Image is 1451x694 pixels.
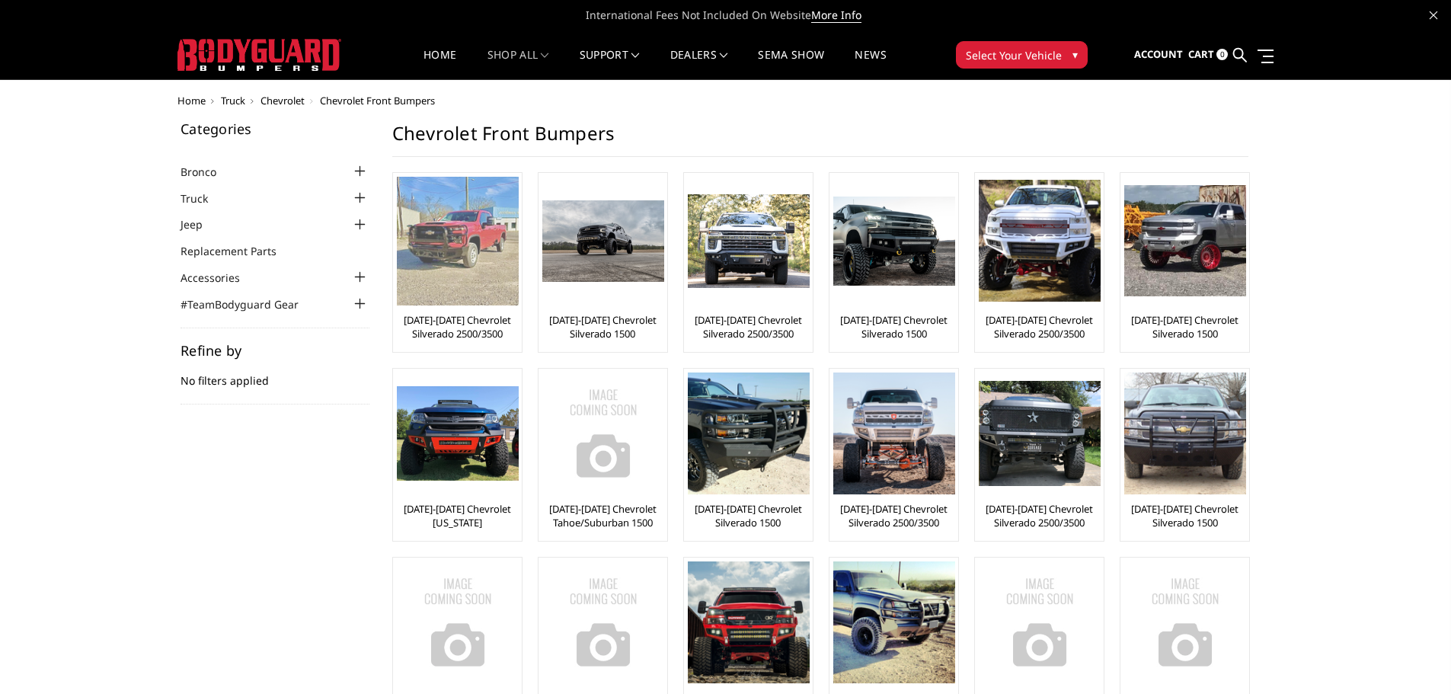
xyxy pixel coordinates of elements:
[1375,621,1451,694] iframe: Chat Widget
[1124,313,1245,341] a: [DATE]-[DATE] Chevrolet Silverado 1500
[956,41,1088,69] button: Select Your Vehicle
[542,561,663,683] a: No Image
[177,39,341,71] img: BODYGUARD BUMPERS
[688,502,809,529] a: [DATE]-[DATE] Chevrolet Silverado 1500
[542,561,664,683] img: No Image
[397,561,518,683] a: No Image
[979,561,1101,683] img: No Image
[487,50,549,79] a: shop all
[397,502,518,529] a: [DATE]-[DATE] Chevrolet [US_STATE]
[397,561,519,683] img: No Image
[855,50,886,79] a: News
[181,122,369,136] h5: Categories
[542,313,663,341] a: [DATE]-[DATE] Chevrolet Silverado 1500
[1216,49,1228,60] span: 0
[833,313,954,341] a: [DATE]-[DATE] Chevrolet Silverado 1500
[580,50,640,79] a: Support
[181,216,222,232] a: Jeep
[1134,47,1183,61] span: Account
[811,8,861,23] a: More Info
[260,94,305,107] a: Chevrolet
[181,344,369,405] div: No filters applied
[397,313,518,341] a: [DATE]-[DATE] Chevrolet Silverado 2500/3500
[833,502,954,529] a: [DATE]-[DATE] Chevrolet Silverado 2500/3500
[1124,502,1245,529] a: [DATE]-[DATE] Chevrolet Silverado 1500
[1124,561,1245,683] a: No Image
[979,502,1100,529] a: [DATE]-[DATE] Chevrolet Silverado 2500/3500
[1188,34,1228,75] a: Cart 0
[1188,47,1214,61] span: Cart
[181,164,235,180] a: Bronco
[181,344,369,357] h5: Refine by
[1134,34,1183,75] a: Account
[979,313,1100,341] a: [DATE]-[DATE] Chevrolet Silverado 2500/3500
[670,50,728,79] a: Dealers
[392,122,1248,157] h1: Chevrolet Front Bumpers
[1124,561,1246,683] img: No Image
[542,373,663,494] a: No Image
[1072,46,1078,62] span: ▾
[542,373,664,494] img: No Image
[966,47,1062,63] span: Select Your Vehicle
[181,190,227,206] a: Truck
[758,50,824,79] a: SEMA Show
[181,296,318,312] a: #TeamBodyguard Gear
[177,94,206,107] a: Home
[542,502,663,529] a: [DATE]-[DATE] Chevrolet Tahoe/Suburban 1500
[320,94,435,107] span: Chevrolet Front Bumpers
[181,270,259,286] a: Accessories
[221,94,245,107] a: Truck
[181,243,296,259] a: Replacement Parts
[423,50,456,79] a: Home
[688,313,809,341] a: [DATE]-[DATE] Chevrolet Silverado 2500/3500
